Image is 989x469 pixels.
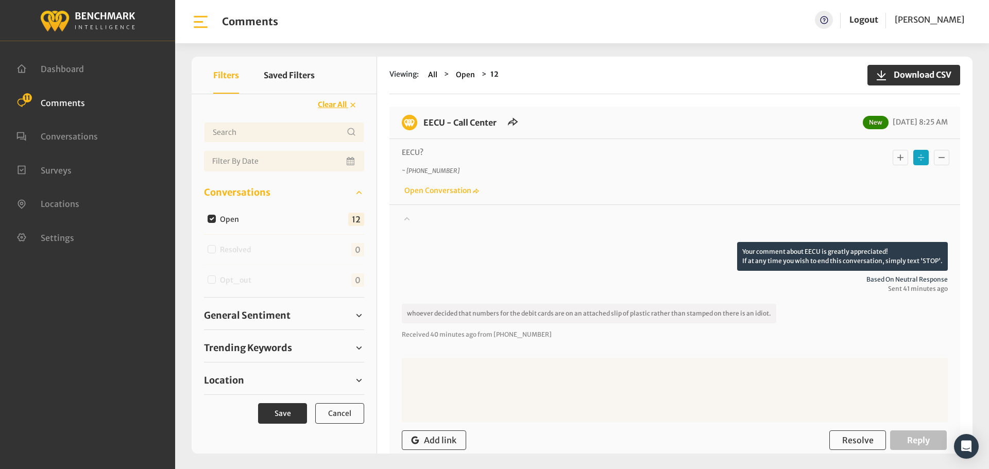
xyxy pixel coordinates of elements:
a: Settings [16,232,74,242]
span: Conversations [204,185,270,199]
h1: Comments [222,15,278,28]
button: Save [258,403,307,424]
span: Download CSV [888,68,951,81]
a: Location [204,373,364,388]
span: from [PHONE_NUMBER] [478,331,552,338]
p: whoever decided that numbers for the debit cards are on an attached slip of plastic rather than s... [402,304,776,323]
button: Saved Filters [264,57,315,94]
span: Received [402,331,429,338]
button: Open Calendar [345,151,358,171]
a: General Sentiment [204,308,364,323]
input: Username [204,122,364,143]
a: Logout [849,11,878,29]
span: 40 minutes ago [430,331,476,338]
span: Surveys [41,165,72,175]
h6: EECU - Call Center [417,115,503,130]
span: Based on neutral response [402,275,948,284]
span: 11 [23,93,32,102]
input: Date range input field [204,151,364,171]
a: Locations [16,198,79,208]
span: 0 [351,273,364,287]
span: [DATE] 8:25 AM [890,117,948,127]
a: Conversations [16,130,98,141]
p: Your comment about EECU is greatly appreciated! If at any time you wish to end this conversation,... [737,242,948,271]
span: General Sentiment [204,308,291,322]
span: Locations [41,199,79,209]
span: Location [204,373,244,387]
img: bar [192,13,210,31]
input: Open [208,215,216,223]
span: 12 [348,213,364,226]
label: Resolved [216,245,260,255]
a: Dashboard [16,63,84,73]
div: Open Intercom Messenger [954,434,979,459]
div: Basic example [890,147,952,168]
button: All [425,69,440,81]
i: ~ [PHONE_NUMBER] [402,167,459,175]
span: Trending Keywords [204,341,292,355]
a: Comments 11 [16,97,85,107]
button: Open [453,69,478,81]
span: New [863,116,889,129]
img: benchmark [40,8,135,33]
label: Opt_out [216,275,260,286]
span: Viewing: [389,69,419,81]
a: Trending Keywords [204,340,364,356]
img: benchmark [402,115,417,130]
button: Clear All [311,96,364,114]
a: Open Conversation [402,186,479,195]
span: Dashboard [41,64,84,74]
p: EECU? [402,147,811,158]
button: Cancel [315,403,364,424]
label: Open [216,214,247,225]
a: Logout [849,14,878,25]
span: 0 [351,243,364,256]
span: Settings [41,232,74,242]
span: Clear All [318,100,347,109]
strong: 12 [490,70,499,79]
span: [PERSON_NAME] [895,14,964,25]
button: Download CSV [867,65,960,85]
a: Surveys [16,164,72,175]
button: Filters [213,57,239,94]
span: Conversations [41,131,98,142]
a: [PERSON_NAME] [895,11,964,29]
span: Resolve [842,435,874,445]
span: Sent 41 minutes ago [402,284,948,293]
a: Conversations [204,185,364,200]
button: Resolve [829,430,886,450]
button: Add link [402,430,466,450]
a: EECU - Call Center [423,117,497,128]
span: Comments [41,97,85,108]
